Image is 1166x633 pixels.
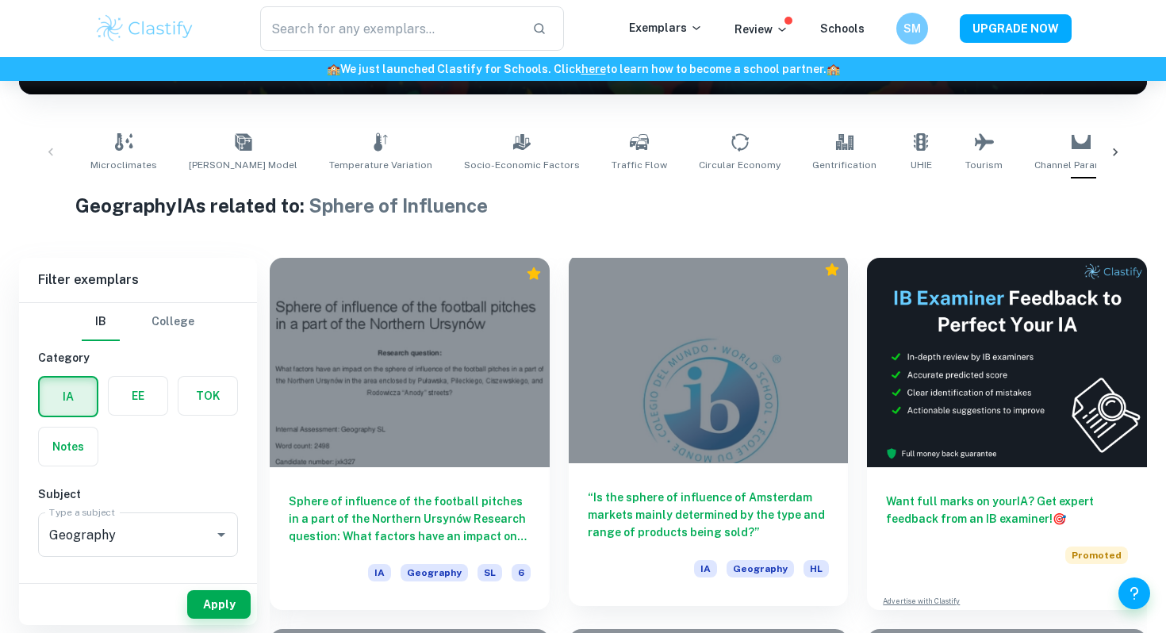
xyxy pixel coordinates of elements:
[694,560,717,577] span: IA
[581,63,606,75] a: here
[1034,158,1128,172] span: Channel Parameters
[327,63,340,75] span: 🏫
[178,377,237,415] button: TOK
[735,21,788,38] p: Review
[189,158,297,172] span: [PERSON_NAME] Model
[867,258,1147,467] img: Thumbnail
[827,63,840,75] span: 🏫
[38,485,238,503] h6: Subject
[152,303,194,341] button: College
[75,191,1091,220] h1: Geography IAs related to:
[629,19,703,36] p: Exemplars
[90,158,157,172] span: Microclimates
[965,158,1003,172] span: Tourism
[588,489,830,541] h6: “Is the sphere of influence of Amsterdam markets mainly determined by the type and range of produ...
[512,564,531,581] span: 6
[812,158,876,172] span: Gentrification
[38,349,238,366] h6: Category
[903,20,922,37] h6: SM
[368,564,391,581] span: IA
[820,22,865,35] a: Schools
[109,377,167,415] button: EE
[40,378,97,416] button: IA
[727,560,794,577] span: Geography
[260,6,520,51] input: Search for any exemplars...
[526,266,542,282] div: Premium
[82,303,120,341] button: IB
[886,493,1128,527] h6: Want full marks on your IA ? Get expert feedback from an IB examiner!
[612,158,667,172] span: Traffic Flow
[569,258,849,610] a: “Is the sphere of influence of Amsterdam markets mainly determined by the type and range of produ...
[464,158,580,172] span: Socio-Economic Factors
[3,60,1163,78] h6: We just launched Clastify for Schools. Click to learn how to become a school partner.
[960,14,1072,43] button: UPGRADE NOW
[94,13,195,44] img: Clastify logo
[82,303,194,341] div: Filter type choice
[699,158,781,172] span: Circular Economy
[824,262,840,278] div: Premium
[883,596,960,607] a: Advertise with Clastify
[289,493,531,545] h6: Sphere of influence of the football pitches in a part of the Northern Ursynów Research question: ...
[1053,512,1066,525] span: 🎯
[309,194,488,217] span: Sphere of Influence
[19,258,257,302] h6: Filter exemplars
[911,158,932,172] span: UHIE
[896,13,928,44] button: SM
[478,564,502,581] span: SL
[39,428,98,466] button: Notes
[1065,547,1128,564] span: Promoted
[187,590,251,619] button: Apply
[49,505,115,519] label: Type a subject
[867,258,1147,610] a: Want full marks on yourIA? Get expert feedback from an IB examiner!PromotedAdvertise with Clastify
[1118,577,1150,609] button: Help and Feedback
[401,564,468,581] span: Geography
[270,258,550,610] a: Sphere of influence of the football pitches in a part of the Northern Ursynów Research question: ...
[804,560,829,577] span: HL
[210,524,232,546] button: Open
[329,158,432,172] span: Temperature Variation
